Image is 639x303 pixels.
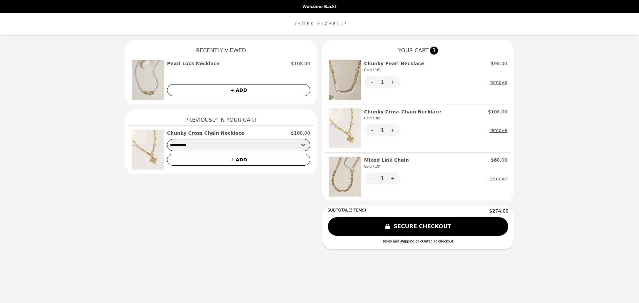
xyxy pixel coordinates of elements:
h2: Chunky Pearl Necklace [364,60,424,74]
img: Brand Logo [292,17,347,31]
button: - [364,76,380,88]
span: SUBTOTAL [327,208,348,213]
div: 1 [380,76,385,88]
img: Chunky Cross Chain Necklace [329,108,361,148]
p: $108.00 [291,60,310,67]
button: + [385,173,401,185]
img: Mixed Link Chain [329,157,361,197]
button: + [385,124,401,136]
p: $98.00 [491,60,507,67]
span: 3 [430,47,438,55]
button: SECURE CHECKOUT [327,217,509,236]
button: remove [490,173,507,185]
p: Welcome Back! [4,4,635,9]
button: + [385,76,401,88]
span: $274.00 [489,208,509,214]
button: + ADD [167,84,310,96]
button: - [364,173,380,185]
button: remove [490,124,507,136]
img: Chunky Pearl Necklace [329,60,361,100]
button: + ADD [167,154,310,166]
h2: Mixed Link Chain [364,157,409,170]
p: $108.00 [291,130,310,136]
button: - [364,124,380,136]
img: Pearl Lock Necklace [132,60,164,100]
div: Gold / 20" [364,115,441,122]
h2: Chunky Cross Chain Necklace [364,108,441,122]
p: $68.00 [491,157,507,163]
button: remove [490,76,507,88]
span: YOUR CART [398,47,428,55]
img: Chunky Cross Chain Necklace [132,130,164,170]
p: $108.00 [488,108,507,115]
div: Gold / 18" [364,163,409,170]
h2: Chunky Cross Chain Necklace [167,130,244,136]
div: 1 [380,173,385,185]
select: Select a product variant [167,139,310,151]
h2: Pearl Lock Necklace [167,60,220,67]
h1: Previously In Your Cart [128,109,314,125]
h1: Recently Viewed [128,40,314,56]
div: 1 [380,124,385,136]
div: Gold / 16" [364,67,424,74]
span: ( 3 ITEMS) [348,208,366,213]
div: taxes and shipping calculated at checkout [327,239,509,244]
